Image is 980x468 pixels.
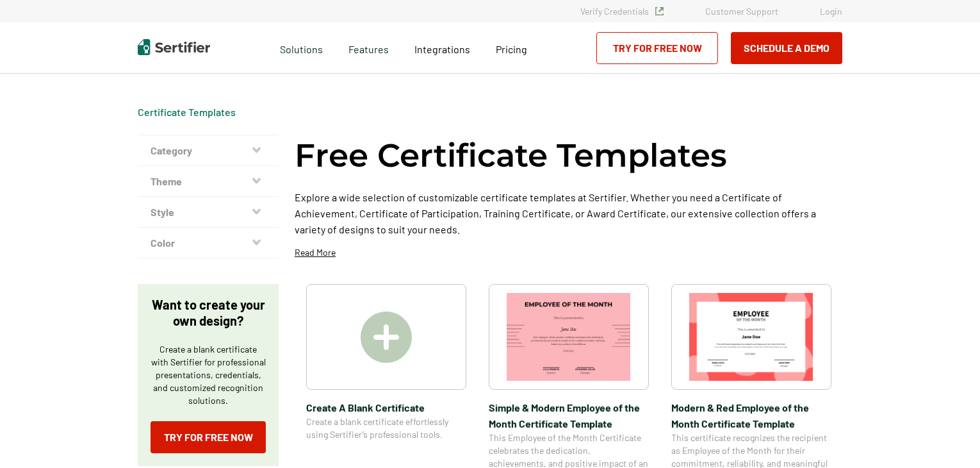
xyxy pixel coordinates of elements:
a: Login [820,6,842,17]
a: Verify Credentials [580,6,664,17]
button: Color [138,228,279,258]
a: Try for Free Now [596,32,718,64]
p: Explore a wide selection of customizable certificate templates at Sertifier. Whether you need a C... [295,189,842,237]
span: Pricing [496,43,527,55]
span: Modern & Red Employee of the Month Certificate Template [671,399,831,431]
img: Sertifier | Digital Credentialing Platform [138,39,210,55]
span: Integrations [414,43,470,55]
span: Create A Blank Certificate [306,399,466,415]
img: Simple & Modern Employee of the Month Certificate Template [507,293,631,381]
a: Pricing [496,40,527,56]
span: Certificate Templates [138,106,236,119]
button: Theme [138,166,279,197]
p: Want to create your own design? [151,297,266,329]
h1: Free Certificate Templates [295,135,727,176]
button: Style [138,197,279,228]
p: Read More [295,246,336,259]
div: Breadcrumb [138,106,236,119]
p: Create a blank certificate with Sertifier for professional presentations, credentials, and custom... [151,343,266,407]
a: Certificate Templates [138,106,236,118]
a: Try for Free Now [151,421,266,453]
img: Modern & Red Employee of the Month Certificate Template [689,293,813,381]
span: Simple & Modern Employee of the Month Certificate Template [489,399,649,431]
a: Customer Support [705,6,778,17]
img: Verified [655,7,664,15]
span: Features [348,40,389,56]
img: Create A Blank Certificate [361,312,412,363]
a: Integrations [414,40,470,56]
button: Category [138,135,279,166]
span: Solutions [280,40,323,56]
span: Create a blank certificate effortlessly using Sertifier’s professional tools. [306,415,466,441]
